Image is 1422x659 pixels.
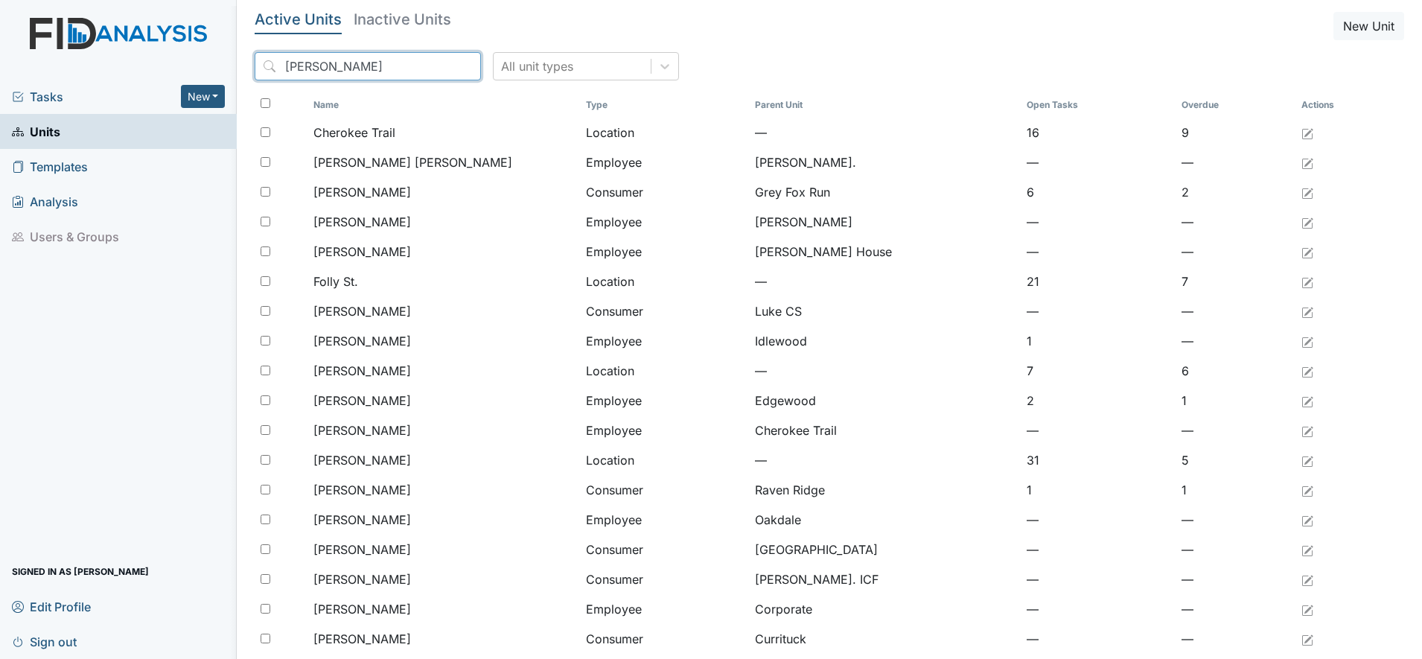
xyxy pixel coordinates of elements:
[1176,177,1295,207] td: 2
[580,535,749,564] td: Consumer
[749,505,1021,535] td: Oakdale
[749,356,1021,386] td: —
[1176,237,1295,267] td: —
[1176,386,1295,416] td: 1
[1301,570,1313,588] a: Edit
[1021,118,1175,147] td: 16
[749,237,1021,267] td: [PERSON_NAME] House
[580,267,749,296] td: Location
[580,445,749,475] td: Location
[1021,207,1175,237] td: —
[580,177,749,207] td: Consumer
[313,124,395,141] span: Cherokee Trail
[1021,147,1175,177] td: —
[749,445,1021,475] td: —
[749,475,1021,505] td: Raven Ridge
[1176,356,1295,386] td: 6
[313,541,411,558] span: [PERSON_NAME]
[1176,296,1295,326] td: —
[1301,124,1313,141] a: Edit
[1301,183,1313,201] a: Edit
[1301,153,1313,171] a: Edit
[1021,445,1175,475] td: 31
[1301,302,1313,320] a: Edit
[313,332,411,350] span: [PERSON_NAME]
[1021,505,1175,535] td: —
[1301,421,1313,439] a: Edit
[1301,600,1313,618] a: Edit
[749,564,1021,594] td: [PERSON_NAME]. ICF
[1301,541,1313,558] a: Edit
[749,177,1021,207] td: Grey Fox Run
[12,595,91,618] span: Edit Profile
[1301,481,1313,499] a: Edit
[1176,147,1295,177] td: —
[1021,237,1175,267] td: —
[1176,267,1295,296] td: 7
[181,85,226,108] button: New
[255,12,342,27] h5: Active Units
[313,153,512,171] span: [PERSON_NAME] [PERSON_NAME]
[12,155,88,178] span: Templates
[313,392,411,410] span: [PERSON_NAME]
[1176,564,1295,594] td: —
[580,92,749,118] th: Toggle SortBy
[1301,362,1313,380] a: Edit
[12,560,149,583] span: Signed in as [PERSON_NAME]
[1295,92,1370,118] th: Actions
[12,190,78,213] span: Analysis
[1021,564,1175,594] td: —
[580,624,749,654] td: Consumer
[580,296,749,326] td: Consumer
[749,326,1021,356] td: Idlewood
[1301,332,1313,350] a: Edit
[313,213,411,231] span: [PERSON_NAME]
[580,505,749,535] td: Employee
[501,57,573,75] div: All unit types
[749,296,1021,326] td: Luke CS
[580,475,749,505] td: Consumer
[1021,475,1175,505] td: 1
[1176,416,1295,445] td: —
[580,416,749,445] td: Employee
[1021,416,1175,445] td: —
[255,52,481,80] input: Search...
[1021,296,1175,326] td: —
[1176,475,1295,505] td: 1
[1176,445,1295,475] td: 5
[313,243,411,261] span: [PERSON_NAME]
[580,147,749,177] td: Employee
[1176,326,1295,356] td: —
[749,416,1021,445] td: Cherokee Trail
[313,451,411,469] span: [PERSON_NAME]
[313,362,411,380] span: [PERSON_NAME]
[749,624,1021,654] td: Currituck
[261,98,270,108] input: Toggle All Rows Selected
[307,92,580,118] th: Toggle SortBy
[580,594,749,624] td: Employee
[749,147,1021,177] td: [PERSON_NAME].
[313,302,411,320] span: [PERSON_NAME]
[12,88,181,106] a: Tasks
[1021,594,1175,624] td: —
[580,237,749,267] td: Employee
[12,630,77,653] span: Sign out
[1176,505,1295,535] td: —
[580,326,749,356] td: Employee
[313,273,358,290] span: Folly St.
[580,356,749,386] td: Location
[749,535,1021,564] td: [GEOGRAPHIC_DATA]
[1021,624,1175,654] td: —
[1301,392,1313,410] a: Edit
[1176,624,1295,654] td: —
[1301,213,1313,231] a: Edit
[1021,267,1175,296] td: 21
[313,481,411,499] span: [PERSON_NAME]
[313,421,411,439] span: [PERSON_NAME]
[580,564,749,594] td: Consumer
[1021,535,1175,564] td: —
[1021,356,1175,386] td: 7
[12,120,60,143] span: Units
[354,12,451,27] h5: Inactive Units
